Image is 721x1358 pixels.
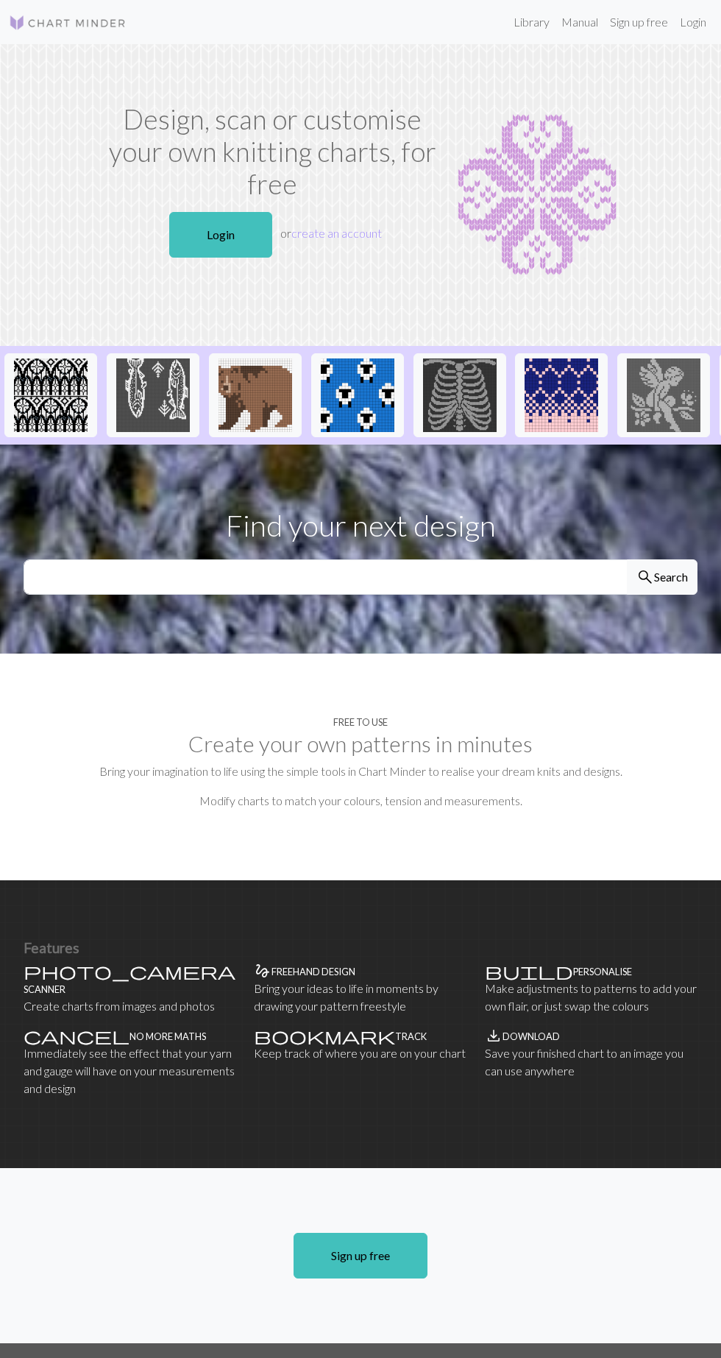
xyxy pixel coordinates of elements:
p: Immediately see the effect that your yarn and gauge will have on your measurements and design [24,1044,236,1097]
h4: No more maths [129,1031,206,1042]
button: Sheep socks [311,353,404,437]
a: Sign up free [604,7,674,37]
h4: Free to use [333,717,388,728]
span: build [485,961,573,981]
button: New Piskel-1.png (2).png [413,353,506,437]
a: Sign up free [294,1233,427,1279]
img: Logo [9,14,127,32]
a: Login [169,212,272,258]
p: Create charts from images and photos [24,997,236,1015]
p: Bring your ideas to life in moments by drawing your pattern freestyle [254,980,466,1015]
a: create an account [291,226,382,240]
button: angel practice [617,353,710,437]
a: Manual [555,7,604,37]
button: tracery [4,353,97,437]
p: Save your finished chart to an image you can use anywhere [485,1044,697,1080]
a: Login [674,7,712,37]
button: IMG_6850.jpeg [209,353,302,437]
p: Find your next design [24,503,697,548]
p: Make adjustments to patterns to add your own flair, or just swap the colours [485,980,697,1015]
a: Library [508,7,555,37]
span: save_alt [485,1025,502,1046]
h4: Personalise [573,966,632,977]
p: Keep track of where you are on your chart [254,1044,466,1062]
span: cancel [24,1025,129,1046]
img: Idee [525,358,598,432]
img: Sheep socks [321,358,394,432]
button: Idee [515,353,608,437]
img: IMG_6850.jpeg [219,358,292,432]
img: New Piskel-1.png (2).png [423,358,497,432]
h4: Scanner [24,984,65,995]
h4: Freehand design [271,966,355,977]
a: Sheep socks [311,386,404,400]
a: Idee [515,386,608,400]
p: Bring your imagination to life using the simple tools in Chart Minder to realise your dream knits... [24,763,697,780]
p: Modify charts to match your colours, tension and measurements. [24,792,697,810]
button: fishies :) [107,353,199,437]
a: angel practice [617,386,710,400]
h1: Design, scan or customise your own knitting charts, for free [104,103,440,200]
img: angel practice [627,358,700,432]
h4: Download [502,1031,560,1042]
h4: Track [395,1031,427,1042]
h2: Create your own patterns in minutes [24,730,697,757]
a: IMG_6850.jpeg [209,386,302,400]
a: fishies :) [107,386,199,400]
h3: Features [24,939,697,956]
span: search [636,567,654,587]
a: New Piskel-1.png (2).png [413,386,506,400]
img: tracery [14,358,88,432]
span: gesture [254,961,271,981]
img: fishies :) [116,358,190,432]
a: tracery [4,386,97,400]
span: bookmark [254,1025,395,1046]
span: photo_camera [24,961,235,981]
p: or [104,206,440,264]
button: Search [627,559,697,595]
img: Chart example [458,103,617,287]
